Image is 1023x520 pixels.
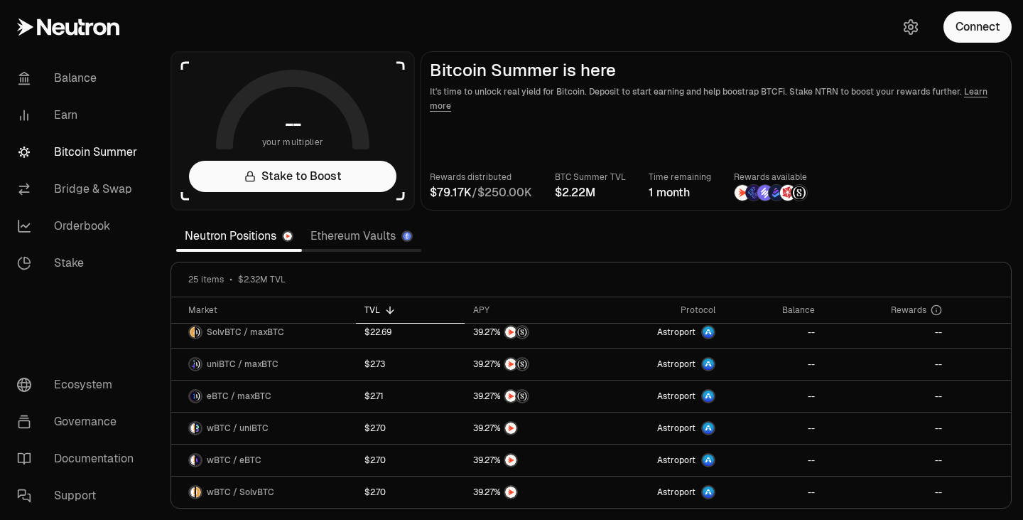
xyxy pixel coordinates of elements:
[176,222,302,250] a: Neutron Positions
[943,11,1012,43] button: Connect
[724,413,823,444] a: --
[430,184,532,201] div: /
[171,349,356,380] a: uniBTC LogomaxBTC LogouniBTC / maxBTC
[190,391,195,402] img: eBTC Logo
[473,485,585,499] button: NTRN
[724,445,823,476] a: --
[823,317,951,348] a: --
[603,304,715,316] div: Protocol
[6,245,153,282] a: Stake
[364,423,386,434] div: $2.70
[595,349,724,380] a: Astroport
[364,487,386,498] div: $2.70
[283,232,292,240] img: Neutron Logo
[207,359,278,370] span: uniBTC / maxBTC
[473,304,585,316] div: APY
[595,445,724,476] a: Astroport
[356,317,465,348] a: $22.69
[823,477,951,508] a: --
[364,327,391,338] div: $22.69
[356,381,465,412] a: $2.71
[555,170,626,184] p: BTC Summer TVL
[190,359,195,370] img: uniBTC Logo
[364,391,384,402] div: $2.71
[769,185,784,201] img: Bedrock Diamonds
[190,327,195,338] img: SolvBTC Logo
[6,60,153,97] a: Balance
[516,391,528,402] img: Structured Points
[724,381,823,412] a: --
[516,327,528,338] img: Structured Points
[465,413,594,444] a: NTRN
[196,455,201,466] img: eBTC Logo
[6,403,153,440] a: Governance
[516,359,528,370] img: Structured Points
[430,85,1002,113] p: It's time to unlock real yield for Bitcoin. Deposit to start earning and help boostrap BTCFi. Sta...
[891,304,926,316] span: Rewards
[207,423,269,434] span: wBTC / uniBTC
[823,445,951,476] a: --
[285,112,301,135] h1: --
[238,274,286,285] span: $2.32M TVL
[196,423,201,434] img: uniBTC Logo
[595,381,724,412] a: Astroport
[196,359,201,370] img: maxBTC Logo
[823,413,951,444] a: --
[595,317,724,348] a: Astroport
[465,349,594,380] a: NTRNStructured Points
[780,185,796,201] img: Mars Fragments
[649,170,711,184] p: Time remaining
[364,359,385,370] div: $2.73
[196,487,201,498] img: SolvBTC Logo
[207,327,284,338] span: SolvBTC / maxBTC
[657,391,695,402] span: Astroport
[190,455,195,466] img: wBTC Logo
[171,381,356,412] a: eBTC LogomaxBTC LogoeBTC / maxBTC
[6,477,153,514] a: Support
[356,413,465,444] a: $2.70
[657,423,695,434] span: Astroport
[465,317,594,348] a: NTRNStructured Points
[724,349,823,380] a: --
[207,487,274,498] span: wBTC / SolvBTC
[403,232,411,240] img: Ethereum Logo
[171,477,356,508] a: wBTC LogoSolvBTC LogowBTC / SolvBTC
[196,391,201,402] img: maxBTC Logo
[657,327,695,338] span: Astroport
[188,304,347,316] div: Market
[595,477,724,508] a: Astroport
[6,171,153,208] a: Bridge & Swap
[791,185,807,201] img: Structured Points
[189,161,396,192] a: Stake to Boost
[473,357,585,371] button: NTRNStructured Points
[430,170,532,184] p: Rewards distributed
[757,185,773,201] img: Solv Points
[6,440,153,477] a: Documentation
[6,366,153,403] a: Ecosystem
[473,421,585,435] button: NTRN
[465,445,594,476] a: NTRN
[171,317,356,348] a: SolvBTC LogomaxBTC LogoSolvBTC / maxBTC
[823,349,951,380] a: --
[724,317,823,348] a: --
[505,487,516,498] img: NTRN
[6,97,153,134] a: Earn
[505,359,516,370] img: NTRN
[505,327,516,338] img: NTRN
[364,304,456,316] div: TVL
[6,208,153,245] a: Orderbook
[823,381,951,412] a: --
[657,487,695,498] span: Astroport
[746,185,762,201] img: EtherFi Points
[188,274,224,285] span: 25 items
[505,455,516,466] img: NTRN
[505,391,516,402] img: NTRN
[734,170,808,184] p: Rewards available
[171,445,356,476] a: wBTC LogoeBTC LogowBTC / eBTC
[465,477,594,508] a: NTRN
[735,185,750,201] img: NTRN
[196,327,201,338] img: maxBTC Logo
[6,134,153,171] a: Bitcoin Summer
[473,453,585,467] button: NTRN
[262,135,324,149] span: your multiplier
